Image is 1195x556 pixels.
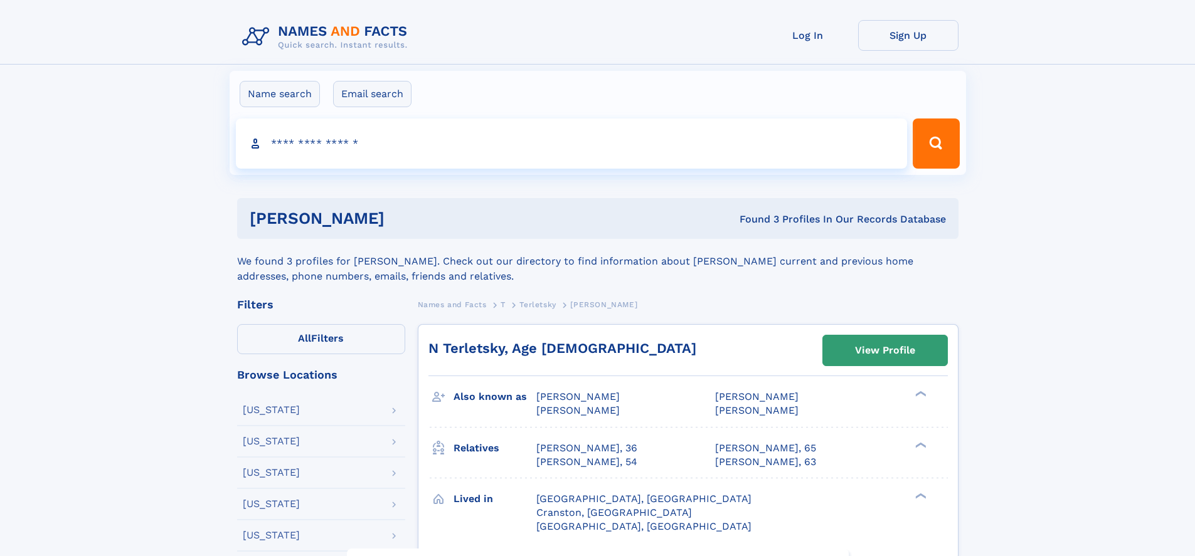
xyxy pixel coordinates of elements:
[237,369,405,380] div: Browse Locations
[913,118,959,169] button: Search Button
[298,332,311,344] span: All
[570,300,637,309] span: [PERSON_NAME]
[536,455,637,469] a: [PERSON_NAME], 54
[454,386,536,407] h3: Also known as
[715,441,816,455] a: [PERSON_NAME], 65
[418,296,487,312] a: Names and Facts
[536,506,692,518] span: Cranston, [GEOGRAPHIC_DATA]
[454,438,536,459] h3: Relatives
[912,390,927,398] div: ❯
[333,81,412,107] label: Email search
[823,335,947,365] a: View Profile
[536,404,620,416] span: [PERSON_NAME]
[858,20,959,51] a: Sign Up
[250,211,562,226] h1: [PERSON_NAME]
[715,455,816,469] a: [PERSON_NAME], 63
[536,520,752,532] span: [GEOGRAPHIC_DATA], [GEOGRAPHIC_DATA]
[912,491,927,500] div: ❯
[519,300,556,309] span: Terletsky
[855,336,915,365] div: View Profile
[243,530,300,540] div: [US_STATE]
[240,81,320,107] label: Name search
[715,404,799,416] span: [PERSON_NAME]
[243,499,300,509] div: [US_STATE]
[237,299,405,310] div: Filters
[912,441,927,449] div: ❯
[237,239,959,284] div: We found 3 profiles for [PERSON_NAME]. Check out our directory to find information about [PERSON_...
[501,296,506,312] a: T
[454,488,536,510] h3: Lived in
[428,340,696,356] a: N Terletsky, Age [DEMOGRAPHIC_DATA]
[237,20,418,54] img: Logo Names and Facts
[519,296,556,312] a: Terletsky
[243,405,300,415] div: [US_STATE]
[536,441,637,455] a: [PERSON_NAME], 36
[536,391,620,402] span: [PERSON_NAME]
[562,212,946,226] div: Found 3 Profiles In Our Records Database
[236,118,908,169] input: search input
[501,300,506,309] span: T
[715,391,799,402] span: [PERSON_NAME]
[237,324,405,354] label: Filters
[758,20,858,51] a: Log In
[243,468,300,478] div: [US_STATE]
[536,493,752,505] span: [GEOGRAPHIC_DATA], [GEOGRAPHIC_DATA]
[243,436,300,446] div: [US_STATE]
